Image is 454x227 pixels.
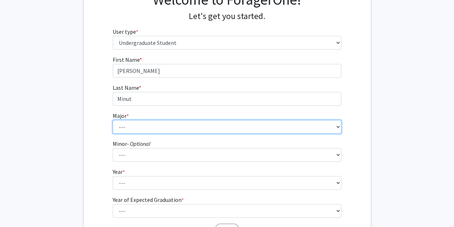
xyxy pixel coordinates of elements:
label: Year [113,167,125,176]
h4: Let's get you started. [113,11,341,22]
span: Last Name [113,84,139,91]
i: - Optional [127,140,150,147]
label: Minor [113,139,150,148]
iframe: Chat [5,195,31,222]
label: Year of Expected Graduation [113,195,184,204]
label: Major [113,111,129,120]
span: First Name [113,56,140,63]
label: User type [113,27,138,36]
